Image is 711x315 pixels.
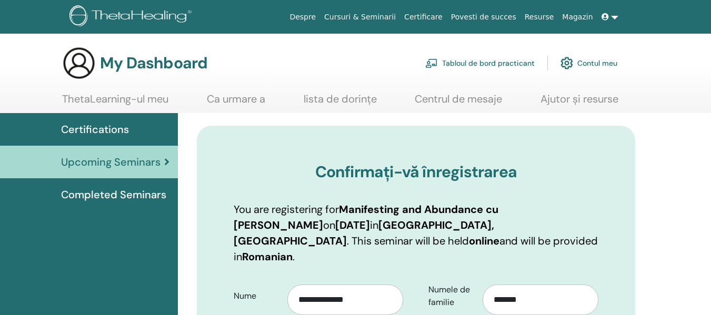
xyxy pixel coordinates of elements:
[234,201,598,265] p: You are registering for on in . This seminar will be held and will be provided in .
[207,93,265,113] a: Ca urmare a
[285,7,320,27] a: Despre
[226,286,288,306] label: Nume
[320,7,400,27] a: Cursuri & Seminarii
[234,162,598,181] h3: Confirmați-vă înregistrarea
[447,7,520,27] a: Povesti de succes
[335,218,370,232] b: [DATE]
[425,58,438,68] img: chalkboard-teacher.svg
[62,93,168,113] a: ThetaLearning-ul meu
[520,7,558,27] a: Resurse
[425,52,535,75] a: Tabloul de bord practicant
[469,234,499,248] b: online
[560,52,617,75] a: Contul meu
[420,280,483,312] label: Numele de familie
[100,54,207,73] h3: My Dashboard
[234,202,498,232] b: Manifesting and Abundance cu [PERSON_NAME]
[304,93,377,113] a: lista de dorințe
[69,5,195,29] img: logo.png
[560,54,573,72] img: cog.svg
[415,93,502,113] a: Centrul de mesaje
[62,46,96,80] img: generic-user-icon.jpg
[400,7,447,27] a: Certificare
[61,187,166,202] span: Completed Seminars
[61,121,129,137] span: Certifications
[540,93,618,113] a: Ajutor și resurse
[558,7,597,27] a: Magazin
[61,154,161,170] span: Upcoming Seminars
[242,250,293,263] b: Romanian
